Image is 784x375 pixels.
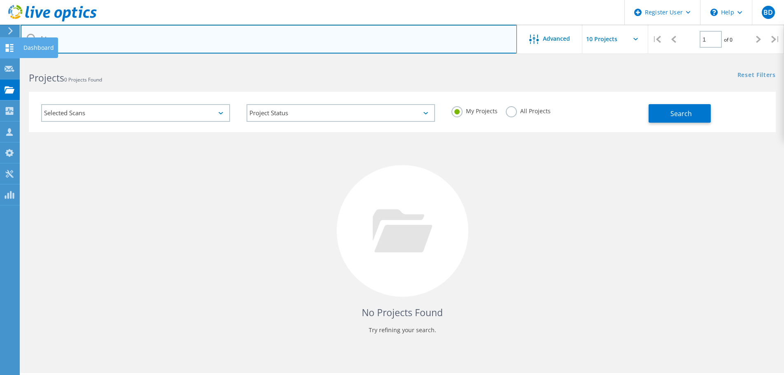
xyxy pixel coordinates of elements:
div: | [648,25,665,54]
div: Dashboard [23,45,54,51]
a: Live Optics Dashboard [8,17,97,23]
p: Try refining your search. [37,324,768,337]
span: BD [763,9,773,16]
div: Project Status [247,104,435,122]
span: 0 Projects Found [64,76,102,83]
span: Advanced [543,36,570,42]
span: Search [670,109,692,118]
svg: \n [710,9,718,16]
div: Selected Scans [41,104,230,122]
b: Projects [29,71,64,84]
input: Search projects by name, owner, ID, company, etc [21,25,517,54]
span: of 0 [724,36,733,43]
label: My Projects [451,106,498,114]
button: Search [649,104,711,123]
h4: No Projects Found [37,306,768,319]
a: Reset Filters [737,72,776,79]
label: All Projects [506,106,551,114]
div: | [767,25,784,54]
